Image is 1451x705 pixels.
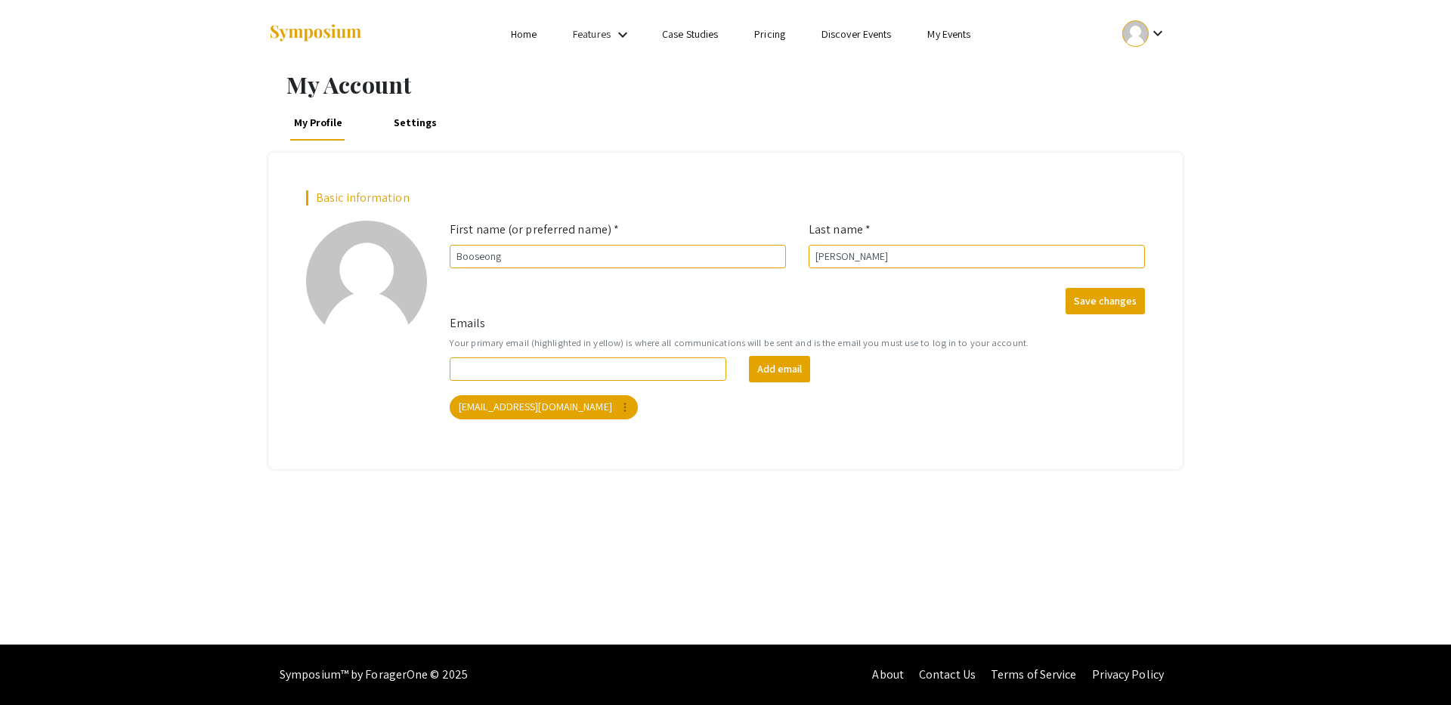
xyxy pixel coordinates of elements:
a: Case Studies [662,27,718,41]
a: About [872,666,904,682]
label: Last name * [809,221,871,239]
mat-chip: [EMAIL_ADDRESS][DOMAIN_NAME] [450,395,638,419]
h2: Basic information [306,190,1145,205]
label: First name (or preferred name) * [450,221,619,239]
a: Privacy Policy [1092,666,1164,682]
mat-chip-list: Your emails [450,392,1145,422]
mat-icon: Expand account dropdown [1149,24,1167,42]
mat-icon: more_vert [618,400,632,414]
a: Discover Events [821,27,892,41]
mat-icon: Expand Features list [614,26,632,44]
h1: My Account [286,71,1183,98]
a: Terms of Service [991,666,1077,682]
img: Symposium by ForagerOne [268,23,363,44]
a: My Profile [290,104,347,141]
a: Home [511,27,537,41]
iframe: Chat [11,637,64,694]
a: My Events [927,27,970,41]
label: Emails [450,314,486,332]
button: Save changes [1066,288,1145,314]
small: Your primary email (highlighted in yellow) is where all communications will be sent and is the em... [450,335,1145,350]
app-email-chip: Your primary email [447,392,641,422]
a: Contact Us [919,666,976,682]
a: Settings [390,104,441,141]
button: Expand account dropdown [1106,17,1183,51]
div: Symposium™ by ForagerOne © 2025 [280,645,468,705]
button: Add email [749,356,810,382]
a: Features [573,27,611,41]
a: Pricing [754,27,785,41]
